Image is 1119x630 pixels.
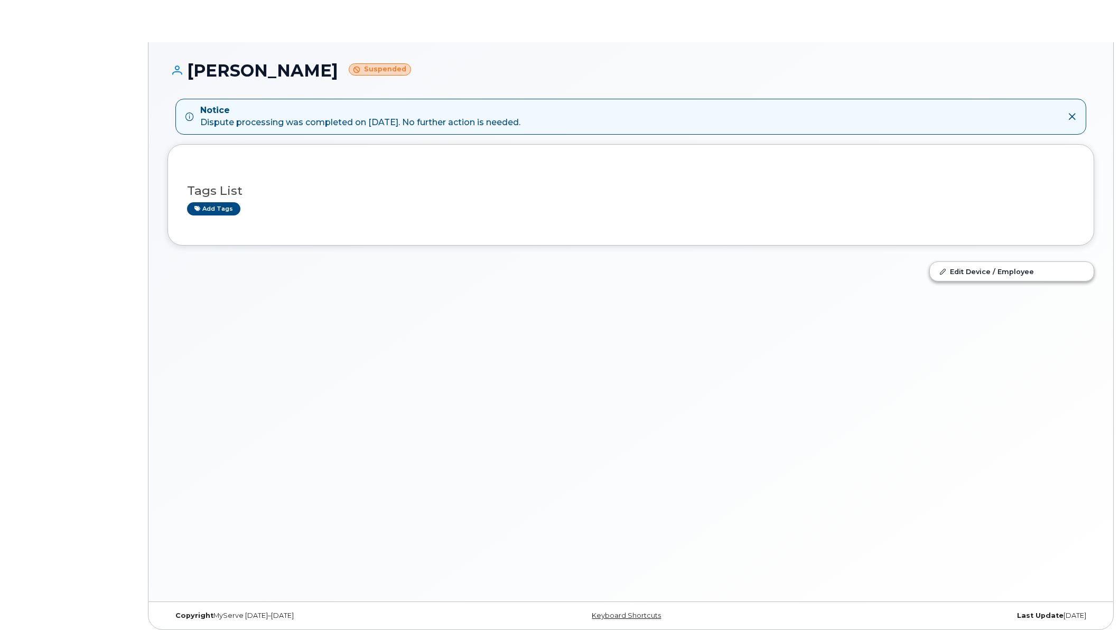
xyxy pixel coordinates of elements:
[167,612,477,620] div: MyServe [DATE]–[DATE]
[1017,612,1064,619] strong: Last Update
[349,63,411,76] small: Suspended
[200,105,520,129] div: Dispute processing was completed on [DATE]. No further action is needed.
[200,105,520,117] strong: Notice
[167,61,1094,80] h1: [PERSON_NAME]
[930,262,1094,281] a: Edit Device / Employee
[187,202,240,215] a: Add tags
[592,612,661,619] a: Keyboard Shortcuts
[175,612,213,619] strong: Copyright
[187,184,1075,198] h3: Tags List
[785,612,1094,620] div: [DATE]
